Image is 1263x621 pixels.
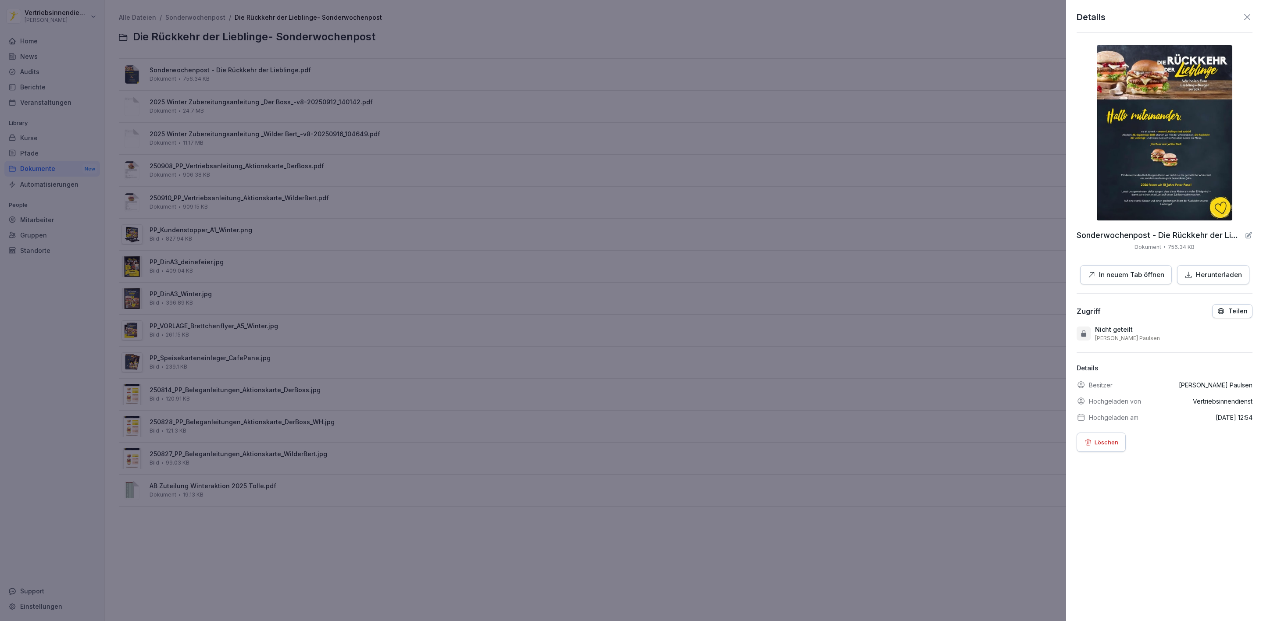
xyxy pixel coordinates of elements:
p: 756.34 KB [1168,243,1195,251]
p: Hochgeladen von [1089,397,1141,406]
p: Löschen [1095,437,1118,447]
p: In neuem Tab öffnen [1099,270,1164,280]
p: Herunterladen [1196,270,1242,280]
p: Besitzer [1089,380,1113,390]
button: Teilen [1212,304,1252,318]
p: Teilen [1228,308,1248,315]
button: In neuem Tab öffnen [1080,265,1172,285]
button: Löschen [1077,433,1126,452]
p: Sonderwochenpost - Die Rückkehr der Lieblinge.pdf [1077,231,1241,240]
div: Zugriff [1077,307,1101,316]
p: Dokument [1135,243,1161,251]
img: thumbnail [1097,45,1232,220]
p: Details [1077,11,1106,24]
p: [PERSON_NAME] Paulsen [1095,335,1160,342]
p: [DATE] 12:54 [1216,413,1252,422]
p: [PERSON_NAME] Paulsen [1179,380,1252,390]
p: Nicht geteilt [1095,325,1133,334]
p: Hochgeladen am [1089,413,1138,422]
p: Details [1077,363,1252,373]
p: Vertriebsinnendienst [1193,397,1252,406]
button: Herunterladen [1177,265,1249,285]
